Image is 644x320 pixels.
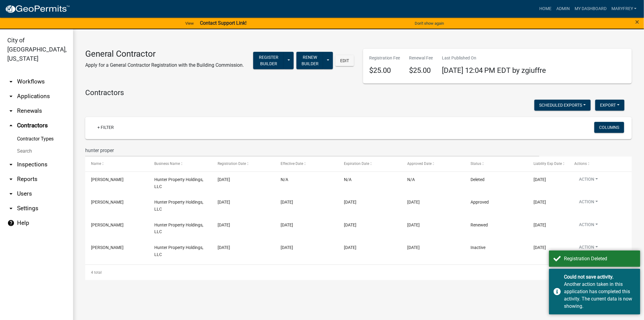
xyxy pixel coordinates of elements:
i: arrow_drop_down [7,107,15,115]
div: Could not save activity. [564,273,636,281]
span: 12/04/2024 [281,200,293,204]
datatable-header-cell: Approved Date [401,157,465,171]
h4: $25.00 [409,66,433,75]
span: Approved [471,200,489,204]
span: [DATE] 12:04 PM EDT by zgiuffre [442,66,546,75]
div: Another action taken in this application has completed this activity. The current data is now sho... [564,281,636,310]
span: Hunter Property Holdings, LLC [154,200,203,212]
button: Don't show again [412,18,446,28]
span: 12/04/2024 [218,200,230,204]
a: My Dashboard [572,3,609,15]
datatable-header-cell: Registration Date [212,157,275,171]
button: Edit [335,55,354,66]
span: 09/12/2025 [218,177,230,182]
span: 12/04/2024 [407,200,420,204]
span: N/A [407,177,415,182]
div: 4 total [85,265,632,280]
button: Export [595,100,625,111]
a: View [183,18,196,28]
i: arrow_drop_down [7,190,15,197]
p: Registration Fee [369,55,400,61]
i: arrow_drop_down [7,176,15,183]
a: Home [537,3,554,15]
button: Action [574,176,603,185]
span: × [635,18,639,26]
p: Apply for a General Contractor Registration with the Building Commission. [85,62,244,69]
span: 12/31/2025 [344,245,357,250]
i: arrow_drop_down [7,78,15,85]
h4: Contractors [85,88,632,97]
a: + Filter [93,122,119,133]
button: Close [635,18,639,26]
button: Scheduled Exports [534,100,591,111]
datatable-header-cell: Actions [569,157,632,171]
span: Effective Date [281,162,303,166]
p: Last Published On [442,55,546,61]
datatable-header-cell: Business Name [149,157,212,171]
span: 12/07/2023 [218,222,230,227]
span: Business Name [154,162,180,166]
span: Deleted [471,177,485,182]
span: 09/11/2025 [281,245,293,250]
span: Approved Date [407,162,432,166]
strong: Contact Support Link! [200,20,247,26]
a: Admin [554,3,572,15]
button: Register Builder [253,52,284,69]
span: Actions [574,162,587,166]
span: N/A [344,177,352,182]
span: Hunter Property Holdings, LLC [154,222,203,234]
span: 12/07/2023 [281,222,293,227]
span: 09/11/2025 [407,245,420,250]
span: 09/15/2025 [534,245,546,250]
span: Status [471,162,481,166]
button: Renew Builder [296,52,324,69]
span: Expiration Date [344,162,369,166]
span: Nicholas Hunter [91,222,124,227]
button: Action [574,199,603,208]
datatable-header-cell: Liability Exp Date [528,157,569,171]
span: 12/10/2025 [534,177,546,182]
button: Action [574,222,603,230]
span: 12/31/2024 [344,222,357,227]
a: MaryFrey [609,3,639,15]
span: Name [91,162,101,166]
datatable-header-cell: Status [465,157,528,171]
div: Registration Deleted [564,255,636,262]
i: arrow_drop_down [7,93,15,100]
span: Nicholas Lee [91,245,124,250]
datatable-header-cell: Expiration Date [338,157,401,171]
button: Columns [594,122,624,133]
p: Renewal Fee [409,55,433,61]
h3: General Contractor [85,49,244,59]
datatable-header-cell: Effective Date [275,157,338,171]
span: N/A [281,177,289,182]
h4: $25.00 [369,66,400,75]
span: Nicholas Hunter [91,177,124,182]
i: arrow_drop_up [7,122,15,129]
span: Inactive [471,245,485,250]
i: arrow_drop_down [7,205,15,212]
span: 12/10/2025 [534,222,546,227]
span: Nicholas Hunter [91,200,124,204]
span: Hunter Property Holdings, LLC [154,177,203,189]
i: arrow_drop_down [7,161,15,168]
span: Liability Exp Date [534,162,562,166]
span: Registration Date [218,162,246,166]
input: Search for contractors [85,144,539,157]
button: Action [574,244,603,253]
i: help [7,219,15,227]
span: 12/10/2025 [534,200,546,204]
span: 12/31/2025 [344,200,357,204]
span: 09/22/2023 [218,245,230,250]
span: 12/07/2023 [407,222,420,227]
span: Hunter Property Holdings, LLC [154,245,203,257]
span: Renewed [471,222,488,227]
datatable-header-cell: Name [85,157,149,171]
